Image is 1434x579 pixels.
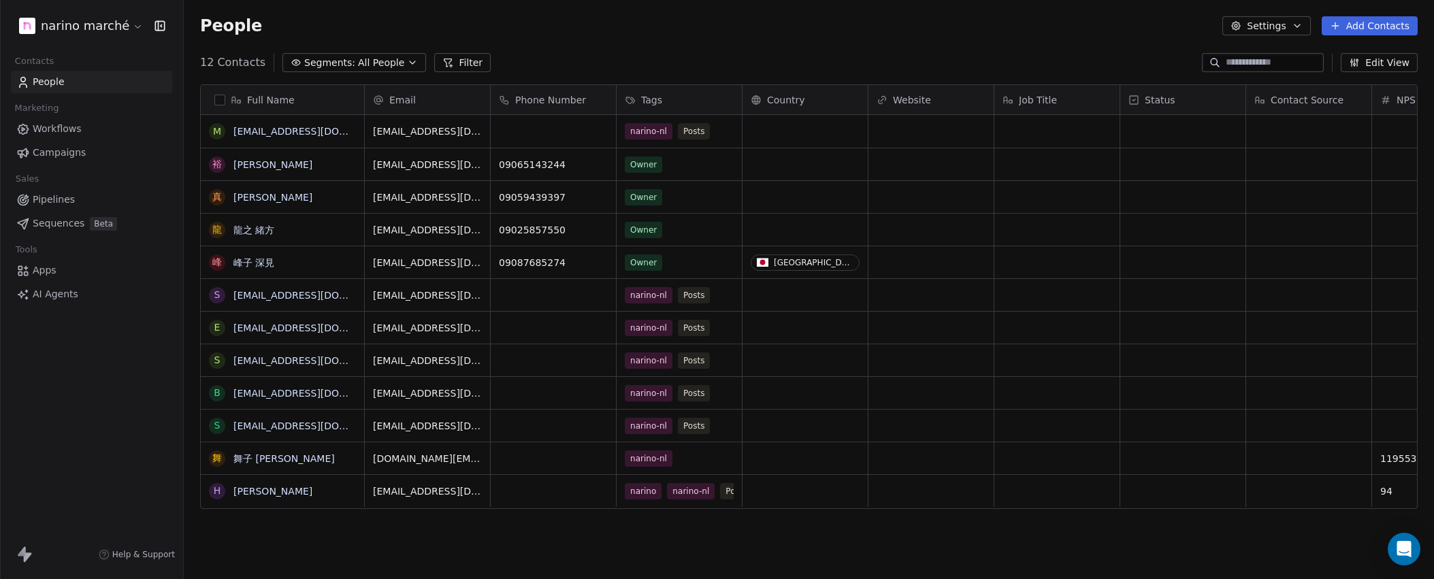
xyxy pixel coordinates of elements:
[1246,85,1371,114] div: Contact Source
[373,256,482,269] span: [EMAIL_ADDRESS][DOMAIN_NAME]
[625,483,662,499] span: narino
[90,217,117,231] span: Beta
[641,93,662,107] span: Tags
[10,239,43,260] span: Tools
[233,486,312,497] a: [PERSON_NAME]
[373,354,482,367] span: [EMAIL_ADDRESS][DOMAIN_NAME]
[515,93,586,107] span: Phone Number
[373,288,482,302] span: [EMAIL_ADDRESS][DOMAIN_NAME]
[233,257,274,268] a: 峰子 深見
[233,159,312,170] a: [PERSON_NAME]
[373,125,482,138] span: [EMAIL_ADDRESS][DOMAIN_NAME]
[10,169,45,189] span: Sales
[625,385,672,401] span: narino-nl
[11,118,172,140] a: Workflows
[678,352,711,369] span: Posts
[11,188,172,211] a: Pipelines
[212,451,222,465] div: 舞
[11,283,172,305] a: AI Agents
[11,142,172,164] a: Campaigns
[212,157,222,171] div: 裕
[1120,85,1245,114] div: Status
[214,320,221,335] div: e
[625,156,662,173] span: Owner
[625,320,672,336] span: narino-nl
[212,190,222,204] div: 真
[868,85,994,114] div: Website
[774,258,853,267] div: [GEOGRAPHIC_DATA]
[491,85,616,114] div: Phone Number
[373,452,482,465] span: [DOMAIN_NAME][EMAIL_ADDRESS][DOMAIN_NAME]
[743,85,868,114] div: Country
[11,212,172,235] a: SequencesBeta
[19,18,35,34] img: white-back.png
[625,189,662,205] span: Owner
[233,420,400,431] a: [EMAIL_ADDRESS][DOMAIN_NAME]
[625,123,672,139] span: narino-nl
[33,146,86,160] span: Campaigns
[1322,16,1418,35] button: Add Contacts
[214,353,221,367] div: s
[373,386,482,400] span: [EMAIL_ADDRESS][DOMAIN_NAME]
[720,483,753,499] span: Posts
[625,450,672,467] span: narino-nl
[247,93,295,107] span: Full Name
[499,158,608,171] span: 09065143244
[214,386,221,400] div: b
[667,483,715,499] span: narino-nl
[200,54,265,71] span: 12 Contacts
[214,418,221,433] div: s
[33,263,56,278] span: Apps
[678,418,711,434] span: Posts
[678,123,711,139] span: Posts
[112,549,175,560] span: Help & Support
[33,193,75,207] span: Pipelines
[33,75,65,89] span: People
[233,453,335,464] a: 舞子 [PERSON_NAME]
[200,16,262,36] span: People
[11,259,172,282] a: Apps
[233,290,400,301] a: [EMAIL_ADDRESS][DOMAIN_NAME]
[233,225,274,235] a: 龍之 緒方
[499,223,608,237] span: 09025857550
[201,115,365,562] div: grid
[9,51,60,71] span: Contacts
[678,320,711,336] span: Posts
[499,256,608,269] span: 09087685274
[1222,16,1310,35] button: Settings
[33,287,78,301] span: AI Agents
[214,288,221,302] div: s
[625,287,672,303] span: narino-nl
[625,352,672,369] span: narino-nl
[358,56,404,70] span: All People
[9,98,65,118] span: Marketing
[625,254,662,271] span: Owner
[304,56,355,70] span: Segments:
[678,385,711,401] span: Posts
[11,71,172,93] a: People
[233,355,400,366] a: [EMAIL_ADDRESS][DOMAIN_NAME]
[373,321,482,335] span: [EMAIL_ADDRESS][DOMAIN_NAME]
[233,126,400,137] a: [EMAIL_ADDRESS][DOMAIN_NAME]
[373,419,482,433] span: [EMAIL_ADDRESS][DOMAIN_NAME]
[373,223,482,237] span: [EMAIL_ADDRESS][DOMAIN_NAME]
[617,85,742,114] div: Tags
[41,17,129,35] span: narino marché
[33,122,82,136] span: Workflows
[1388,533,1420,565] div: Open Intercom Messenger
[1271,93,1343,107] span: Contact Source
[214,484,221,498] div: H
[373,158,482,171] span: [EMAIL_ADDRESS][DOMAIN_NAME]
[33,216,84,231] span: Sequences
[213,125,221,139] div: m
[1341,53,1418,72] button: Edit View
[1019,93,1057,107] span: Job Title
[373,191,482,204] span: [EMAIL_ADDRESS][DOMAIN_NAME]
[365,85,490,114] div: Email
[625,418,672,434] span: narino-nl
[233,322,400,333] a: [EMAIL_ADDRESS][DOMAIN_NAME]
[212,255,222,269] div: 峰
[499,191,608,204] span: 09059439397
[625,222,662,238] span: Owner
[201,85,364,114] div: Full Name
